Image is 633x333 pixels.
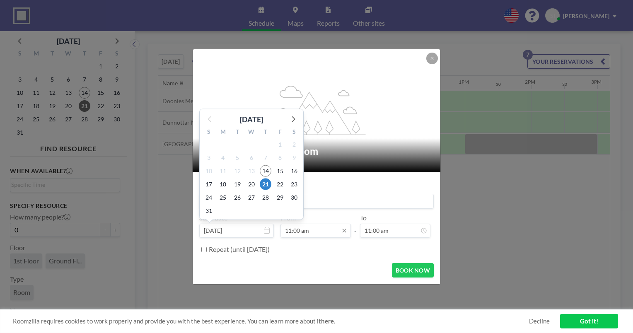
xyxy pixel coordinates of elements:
[217,165,229,177] span: Monday, August 11, 2025
[240,113,263,125] div: [DATE]
[203,165,215,177] span: Sunday, August 10, 2025
[246,152,257,164] span: Wednesday, August 6, 2025
[274,179,286,190] span: Friday, August 22, 2025
[273,127,287,138] div: F
[246,192,257,203] span: Wednesday, August 27, 2025
[232,152,243,164] span: Tuesday, August 5, 2025
[288,165,300,177] span: Saturday, August 16, 2025
[274,192,286,203] span: Friday, August 29, 2025
[244,127,259,138] div: W
[560,314,618,328] a: Got it!
[260,152,271,164] span: Thursday, August 7, 2025
[203,145,431,157] h2: Dunnottar Meeting Room
[216,127,230,138] div: M
[200,194,433,208] input: Stuart's reservation
[287,127,301,138] div: S
[274,152,286,164] span: Friday, August 8, 2025
[203,152,215,164] span: Sunday, August 3, 2025
[203,192,215,203] span: Sunday, August 24, 2025
[232,179,243,190] span: Tuesday, August 19, 2025
[232,192,243,203] span: Tuesday, August 26, 2025
[246,179,257,190] span: Wednesday, August 20, 2025
[230,127,244,138] div: T
[203,179,215,190] span: Sunday, August 17, 2025
[260,179,271,190] span: Thursday, August 21, 2025
[13,317,529,325] span: Roomzilla requires cookies to work properly and provide you with the best experience. You can lea...
[354,217,357,235] span: -
[288,152,300,164] span: Saturday, August 9, 2025
[360,214,367,222] label: To
[274,165,286,177] span: Friday, August 15, 2025
[203,205,215,217] span: Sunday, August 31, 2025
[217,152,229,164] span: Monday, August 4, 2025
[202,127,216,138] div: S
[268,85,366,135] g: flex-grow: 1.2;
[217,192,229,203] span: Monday, August 25, 2025
[274,139,286,150] span: Friday, August 1, 2025
[217,179,229,190] span: Monday, August 18, 2025
[209,245,270,253] label: Repeat (until [DATE])
[246,165,257,177] span: Wednesday, August 13, 2025
[288,139,300,150] span: Saturday, August 2, 2025
[321,317,335,325] a: here.
[392,263,434,277] button: BOOK NOW
[232,165,243,177] span: Tuesday, August 12, 2025
[529,317,550,325] a: Decline
[260,192,271,203] span: Thursday, August 28, 2025
[260,165,271,177] span: Thursday, August 14, 2025
[259,127,273,138] div: T
[288,179,300,190] span: Saturday, August 23, 2025
[288,192,300,203] span: Saturday, August 30, 2025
